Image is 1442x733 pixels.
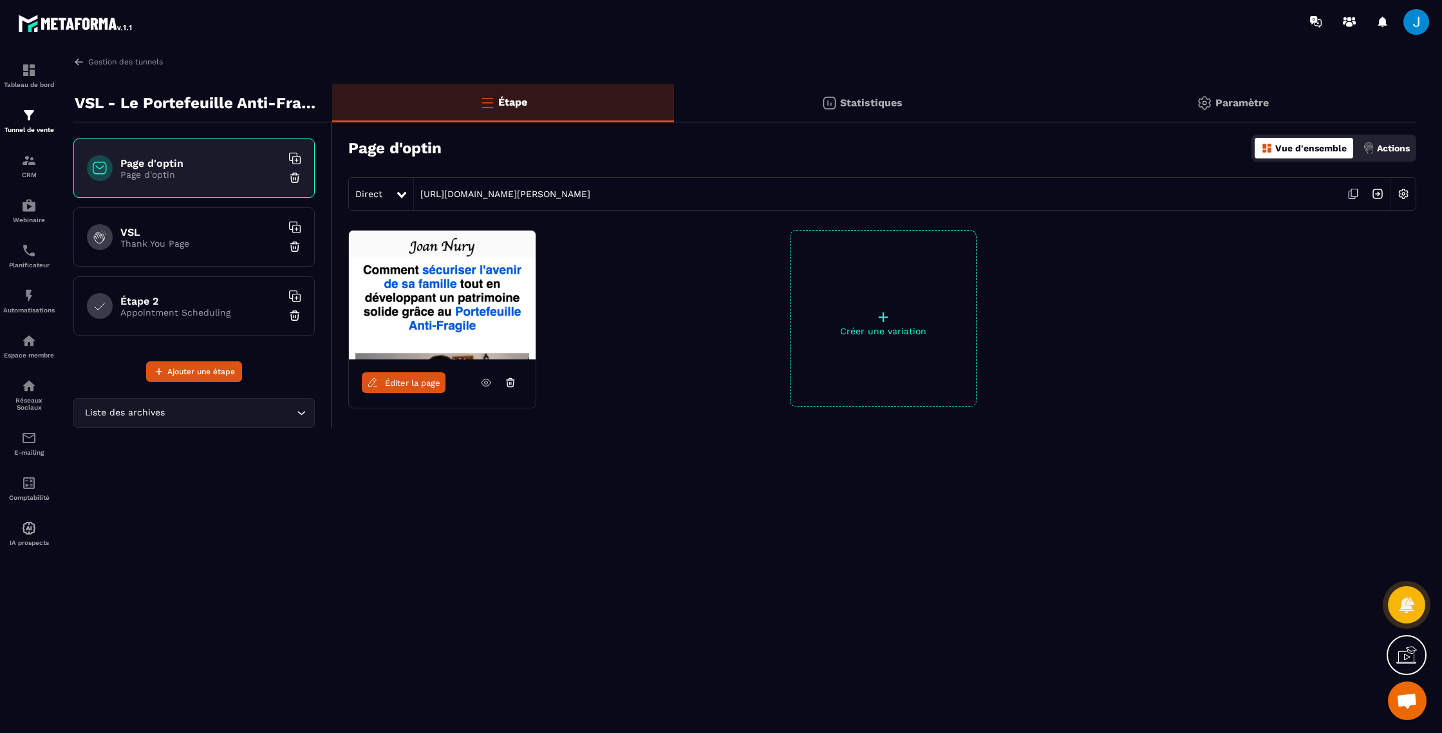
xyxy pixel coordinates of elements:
[75,90,323,116] p: VSL - Le Portefeuille Anti-Fragile
[1377,143,1410,153] p: Actions
[480,95,495,110] img: bars-o.4a397970.svg
[3,278,55,323] a: automationsautomationsAutomatisations
[120,169,281,180] p: Page d'optin
[288,240,301,253] img: trash
[1261,142,1273,154] img: dashboard-orange.40269519.svg
[21,198,37,213] img: automations
[3,171,55,178] p: CRM
[18,12,134,35] img: logo
[362,372,445,393] a: Éditer la page
[791,326,976,336] p: Créer une variation
[1275,143,1347,153] p: Vue d'ensemble
[21,520,37,536] img: automations
[3,98,55,143] a: formationformationTunnel de vente
[21,108,37,123] img: formation
[1197,95,1212,111] img: setting-gr.5f69749f.svg
[3,188,55,233] a: automationsautomationsWebinaire
[21,153,37,168] img: formation
[21,62,37,78] img: formation
[21,475,37,491] img: accountant
[21,430,37,446] img: email
[21,378,37,394] img: social-network
[3,307,55,314] p: Automatisations
[120,226,281,238] h6: VSL
[3,216,55,224] p: Webinaire
[3,53,55,98] a: formationformationTableau de bord
[167,365,235,378] span: Ajouter une étape
[1363,142,1374,154] img: actions.d6e523a2.png
[3,81,55,88] p: Tableau de bord
[73,56,163,68] a: Gestion des tunnels
[3,352,55,359] p: Espace membre
[791,308,976,326] p: +
[3,539,55,546] p: IA prospects
[167,406,294,420] input: Search for option
[1365,182,1390,206] img: arrow-next.bcc2205e.svg
[288,171,301,184] img: trash
[1215,97,1269,109] p: Paramètre
[288,309,301,322] img: trash
[146,361,242,382] button: Ajouter une étape
[3,466,55,511] a: accountantaccountantComptabilité
[3,397,55,411] p: Réseaux Sociaux
[414,189,590,199] a: [URL][DOMAIN_NAME][PERSON_NAME]
[82,406,167,420] span: Liste des archives
[120,157,281,169] h6: Page d'optin
[3,449,55,456] p: E-mailing
[21,288,37,303] img: automations
[3,126,55,133] p: Tunnel de vente
[349,231,536,359] img: image
[120,238,281,249] p: Thank You Page
[3,494,55,501] p: Comptabilité
[120,295,281,307] h6: Étape 2
[348,139,442,157] h3: Page d'optin
[73,398,315,428] div: Search for option
[3,368,55,421] a: social-networksocial-networkRéseaux Sociaux
[3,143,55,188] a: formationformationCRM
[73,56,85,68] img: arrow
[821,95,837,111] img: stats.20deebd0.svg
[21,333,37,348] img: automations
[355,189,382,199] span: Direct
[840,97,903,109] p: Statistiques
[3,323,55,368] a: automationsautomationsEspace membre
[120,307,281,318] p: Appointment Scheduling
[1388,681,1427,720] a: Ouvrir le chat
[3,233,55,278] a: schedulerschedulerPlanificateur
[498,96,527,108] p: Étape
[385,378,440,388] span: Éditer la page
[21,243,37,258] img: scheduler
[3,421,55,466] a: emailemailE-mailing
[1391,182,1416,206] img: setting-w.858f3a88.svg
[3,262,55,269] p: Planificateur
